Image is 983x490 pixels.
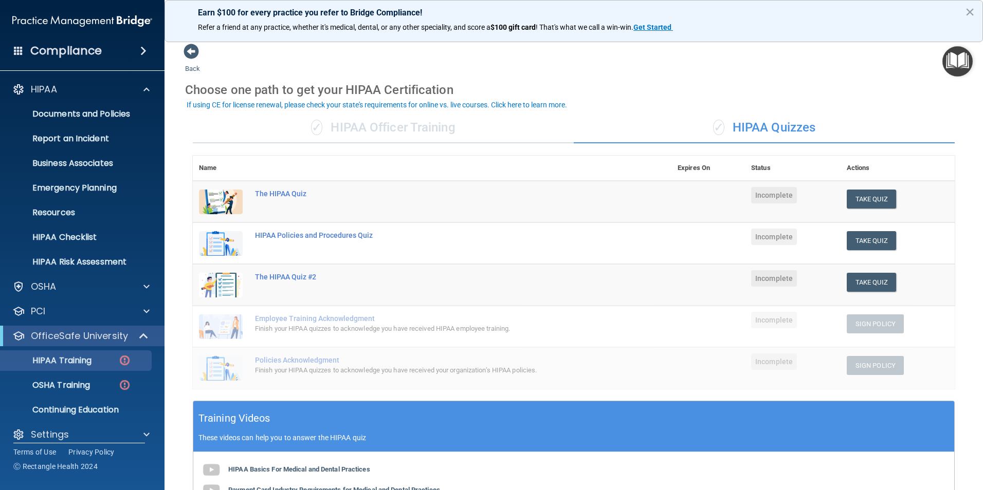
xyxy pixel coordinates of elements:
[536,23,633,31] span: ! That's what we call a win-win.
[193,156,249,181] th: Name
[713,120,724,135] span: ✓
[13,461,98,472] span: Ⓒ Rectangle Health 2024
[201,460,222,480] img: gray_youtube_icon.38fcd6cc.png
[671,156,745,181] th: Expires On
[255,273,620,281] div: The HIPAA Quiz #2
[198,434,949,442] p: These videos can help you to answer the HIPAA quiz
[12,280,150,293] a: OSHA
[7,232,147,242] p: HIPAA Checklist
[7,134,147,144] p: Report an Incident
[847,356,904,375] button: Sign Policy
[31,305,45,317] p: PCI
[7,158,147,168] p: Business Associates
[255,356,620,364] div: Policies Acknowledgment
[255,364,620,376] div: Finish your HIPAA quizzes to acknowledge you have received your organization’s HIPAA policies.
[255,231,620,239] div: HIPAA Policies and Procedures Quiz
[847,273,896,292] button: Take Quiz
[255,323,620,335] div: Finish your HIPAA quizzes to acknowledge you have received HIPAA employee training.
[751,270,797,287] span: Incomplete
[255,190,620,198] div: The HIPAA Quiz
[847,190,896,209] button: Take Quiz
[185,100,569,110] button: If using CE for license renewal, please check your state's requirements for online vs. live cours...
[7,257,147,267] p: HIPAA Risk Assessment
[198,8,950,17] p: Earn $100 for every practice you refer to Bridge Compliance!
[198,409,270,427] h5: Training Videos
[847,314,904,333] button: Sign Policy
[12,428,150,441] a: Settings
[185,52,200,72] a: Back
[7,109,147,119] p: Documents and Policies
[751,353,797,370] span: Incomplete
[574,112,955,143] div: HIPAA Quizzes
[805,417,971,458] iframe: Drift Widget Chat Controller
[942,46,973,77] button: Open Resource Center
[7,380,90,390] p: OSHA Training
[751,229,797,245] span: Incomplete
[841,156,955,181] th: Actions
[12,305,150,317] a: PCI
[7,405,147,415] p: Continuing Education
[68,447,115,457] a: Privacy Policy
[118,379,131,391] img: danger-circle.6113f641.png
[185,75,962,105] div: Choose one path to get your HIPAA Certification
[30,44,102,58] h4: Compliance
[633,23,673,31] a: Get Started
[633,23,671,31] strong: Get Started
[490,23,536,31] strong: $100 gift card
[12,330,149,342] a: OfficeSafe University
[13,447,56,457] a: Terms of Use
[7,183,147,193] p: Emergency Planning
[31,83,57,96] p: HIPAA
[965,4,975,20] button: Close
[7,355,92,366] p: HIPAA Training
[198,23,490,31] span: Refer a friend at any practice, whether it's medical, dental, or any other speciality, and score a
[31,330,128,342] p: OfficeSafe University
[751,187,797,203] span: Incomplete
[31,428,69,441] p: Settings
[255,314,620,323] div: Employee Training Acknowledgment
[12,11,152,31] img: PMB logo
[12,83,150,96] a: HIPAA
[751,312,797,328] span: Incomplete
[745,156,841,181] th: Status
[31,280,57,293] p: OSHA
[228,465,370,473] b: HIPAA Basics For Medical and Dental Practices
[118,354,131,367] img: danger-circle.6113f641.png
[311,120,322,135] span: ✓
[187,101,567,108] div: If using CE for license renewal, please check your state's requirements for online vs. live cours...
[193,112,574,143] div: HIPAA Officer Training
[7,208,147,218] p: Resources
[847,231,896,250] button: Take Quiz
